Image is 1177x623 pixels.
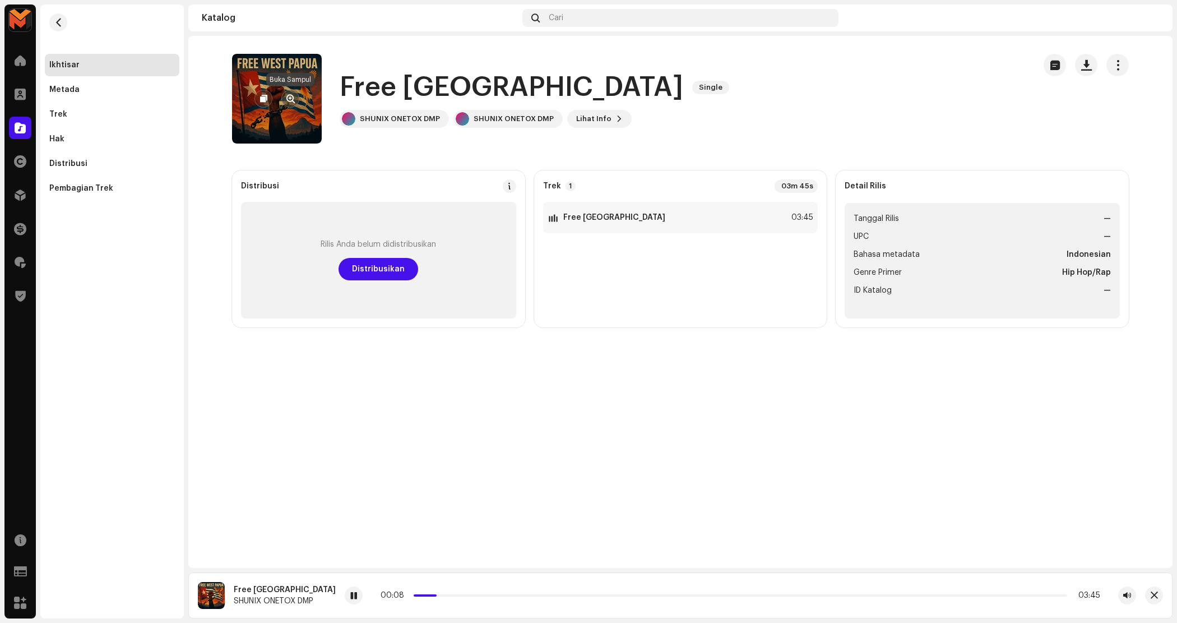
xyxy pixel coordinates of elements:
[854,212,899,225] span: Tanggal Rilis
[854,284,892,297] span: ID Katalog
[45,103,179,126] re-m-nav-item: Trek
[1062,266,1111,279] strong: Hip Hop/Rap
[321,240,436,249] div: Rilis Anda belum didistribusikan
[49,159,87,168] div: Distribusi
[1072,591,1100,600] div: 03:45
[45,79,179,101] re-m-nav-item: Metada
[563,213,665,222] strong: Free [GEOGRAPHIC_DATA]
[692,81,729,94] span: Single
[241,182,279,191] div: Distribusi
[49,110,67,119] div: Trek
[202,13,518,22] div: Katalog
[1141,9,1159,27] img: c80ab357-ad41-45f9-b05a-ac2c454cf3ef
[474,114,554,123] div: SHUNIX ONETOX DMP
[45,177,179,200] re-m-nav-item: Pembagian Trek
[9,9,31,31] img: 33c9722d-ea17-4ee8-9e7d-1db241e9a290
[234,597,336,606] div: SHUNIX ONETOX DMP
[45,153,179,175] re-m-nav-item: Distribusi
[381,591,409,600] div: 00:08
[567,110,632,128] button: Lihat Info
[49,135,64,144] div: Hak
[340,70,683,105] h1: Free [GEOGRAPHIC_DATA]
[360,114,440,123] div: SHUNIX ONETOX DMP
[566,181,576,191] p-badge: 1
[775,179,818,193] div: 03m 45s
[845,182,886,191] strong: Detail Rilis
[1104,230,1111,243] strong: —
[198,582,225,609] img: 4ad7a886-7716-40e9-a58c-1cdfe8898285
[854,248,920,261] span: Bahasa metadata
[1104,212,1111,225] strong: —
[49,61,80,70] div: Ikhtisar
[854,230,869,243] span: UPC
[1104,284,1111,297] strong: —
[576,108,611,130] span: Lihat Info
[234,585,336,594] div: Free [GEOGRAPHIC_DATA]
[49,184,113,193] div: Pembagian Trek
[789,211,813,224] div: 03:45
[352,258,405,280] span: Distribusikan
[49,85,80,94] div: Metada
[45,128,179,150] re-m-nav-item: Hak
[1067,248,1111,261] strong: Indonesian
[543,182,561,191] strong: Trek
[45,54,179,76] re-m-nav-item: Ikhtisar
[549,13,563,22] span: Cari
[854,266,902,279] span: Genre Primer
[339,258,418,280] button: Distribusikan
